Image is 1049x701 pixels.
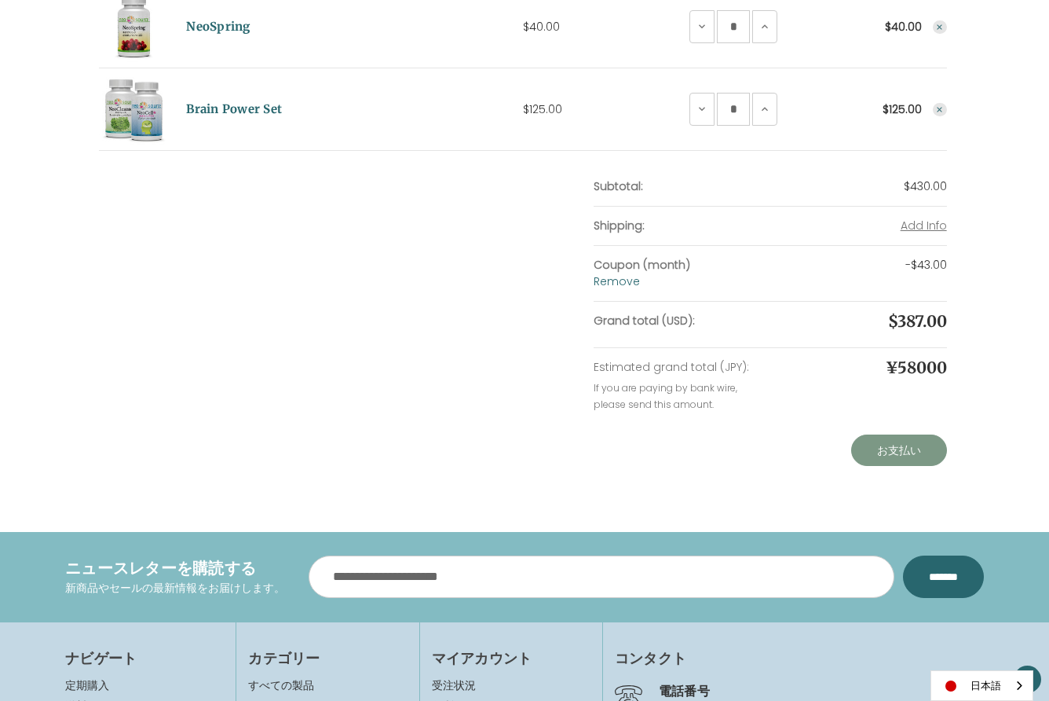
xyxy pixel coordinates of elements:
span: $387.00 [888,311,947,331]
a: 受注状況 [432,677,590,694]
strong: $125.00 [883,101,922,117]
span: ¥58000 [886,358,947,377]
a: お支払い [851,435,947,466]
h4: カテゴリー [248,648,407,669]
a: 日本語 [931,671,1033,700]
p: 新商品やセールの最新情報をお届けします。 [65,580,285,596]
button: Remove Brain Power Set from cart [933,103,947,117]
a: 定期購入 [65,677,109,693]
input: Brain Power Set [717,93,750,126]
span: $125.00 [523,101,562,117]
aside: Language selected: 日本語 [930,670,1033,701]
strong: Shipping: [594,218,645,233]
span: $40.00 [523,19,560,35]
small: If you are paying by bank wire, please send this amount. [594,381,737,411]
strong: Coupon (month) [594,257,690,273]
a: Remove [594,273,640,289]
span: -$43.00 [905,257,947,273]
div: Language [930,670,1033,701]
h4: コンタクト [615,648,984,669]
h4: マイアカウント [432,648,590,669]
h4: ニュースレターを購読する [65,556,285,580]
button: Remove NeoSpring from cart [933,20,947,35]
span: $430.00 [904,178,947,194]
strong: Subtotal: [594,178,643,194]
strong: Grand total (USD): [594,313,695,328]
a: すべての製品 [248,677,314,693]
button: Add Info [901,218,947,234]
h4: ナビゲート [65,648,224,669]
p: Estimated grand total (JPY): [594,359,770,376]
a: NeoSpring [186,18,250,36]
h4: 電話番号 [659,681,984,700]
a: Brain Power Set [186,101,282,119]
input: NeoSpring [717,10,750,43]
span: Add Info [901,218,947,233]
strong: $40.00 [885,19,922,35]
